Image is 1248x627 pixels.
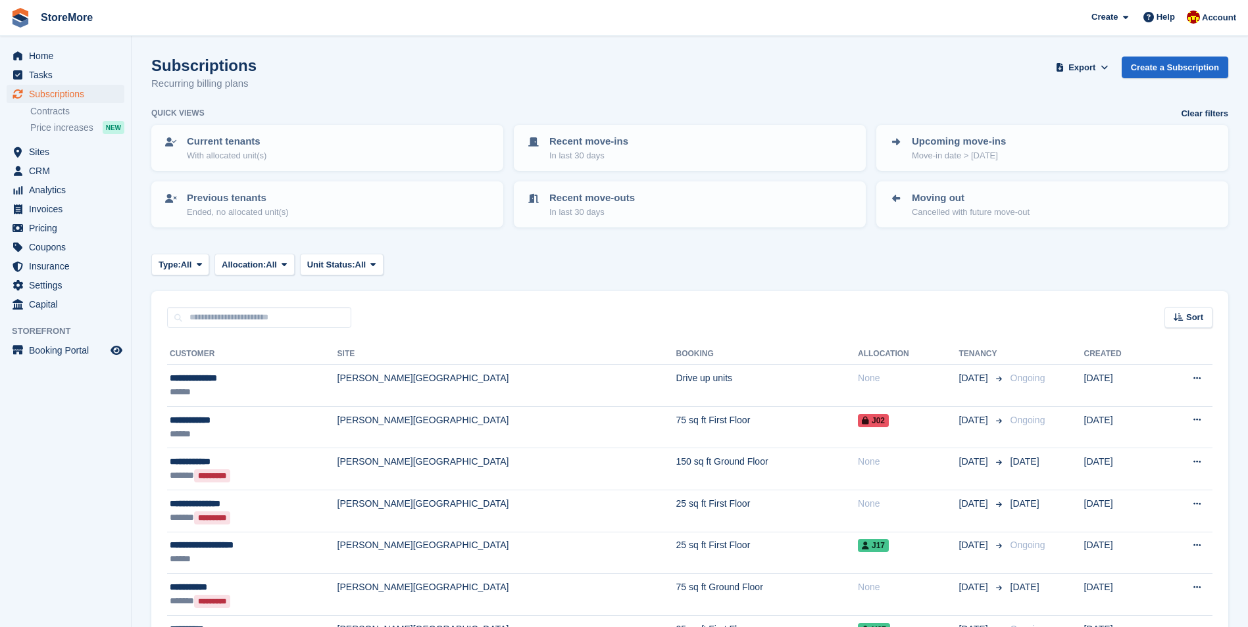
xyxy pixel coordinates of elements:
[878,126,1227,170] a: Upcoming move-ins Move-in date > [DATE]
[337,574,676,616] td: [PERSON_NAME][GEOGRAPHIC_DATA]
[151,254,209,275] button: Type: All
[1084,365,1159,407] td: [DATE]
[7,66,124,84] a: menu
[7,47,124,65] a: menu
[959,371,991,385] span: [DATE]
[214,254,295,275] button: Allocation: All
[187,134,266,149] p: Current tenants
[1084,574,1159,616] td: [DATE]
[159,258,181,271] span: Type:
[959,455,991,469] span: [DATE]
[912,191,1030,206] p: Moving out
[7,219,124,237] a: menu
[29,295,108,313] span: Capital
[7,238,124,256] a: menu
[337,406,676,448] td: [PERSON_NAME][GEOGRAPHIC_DATA]
[1011,498,1039,509] span: [DATE]
[109,342,124,358] a: Preview store
[959,413,991,427] span: [DATE]
[12,325,131,338] span: Storefront
[1011,582,1039,592] span: [DATE]
[1186,311,1203,324] span: Sort
[1091,11,1118,24] span: Create
[151,57,257,74] h1: Subscriptions
[676,532,859,574] td: 25 sq ft First Floor
[153,183,502,226] a: Previous tenants Ended, no allocated unit(s)
[1011,373,1045,383] span: Ongoing
[337,344,676,365] th: Site
[355,258,366,271] span: All
[29,219,108,237] span: Pricing
[337,532,676,574] td: [PERSON_NAME][GEOGRAPHIC_DATA]
[337,365,676,407] td: [PERSON_NAME][GEOGRAPHIC_DATA]
[858,371,959,385] div: None
[1084,448,1159,490] td: [DATE]
[11,8,30,28] img: stora-icon-8386f47178a22dfd0bd8f6a31ec36ba5ce8667c1dd55bd0f319d3a0aa187defe.svg
[7,257,124,275] a: menu
[222,258,266,271] span: Allocation:
[187,191,289,206] p: Previous tenants
[878,183,1227,226] a: Moving out Cancelled with future move-out
[549,191,635,206] p: Recent move-outs
[1011,456,1039,467] span: [DATE]
[29,143,108,161] span: Sites
[29,276,108,294] span: Settings
[676,344,859,365] th: Booking
[858,344,959,365] th: Allocation
[29,238,108,256] span: Coupons
[676,574,859,616] td: 75 sq ft Ground Floor
[307,258,355,271] span: Unit Status:
[181,258,192,271] span: All
[1122,57,1228,78] a: Create a Subscription
[1068,61,1095,74] span: Export
[29,162,108,180] span: CRM
[103,121,124,134] div: NEW
[549,149,628,162] p: In last 30 days
[676,490,859,532] td: 25 sq ft First Floor
[266,258,277,271] span: All
[1157,11,1175,24] span: Help
[912,134,1006,149] p: Upcoming move-ins
[1084,532,1159,574] td: [DATE]
[912,206,1030,219] p: Cancelled with future move-out
[1011,540,1045,550] span: Ongoing
[7,341,124,360] a: menu
[151,107,205,119] h6: Quick views
[858,455,959,469] div: None
[36,7,98,28] a: StoreMore
[167,344,337,365] th: Customer
[30,120,124,135] a: Price increases NEW
[858,539,889,552] span: J17
[912,149,1006,162] p: Move-in date > [DATE]
[7,200,124,218] a: menu
[7,143,124,161] a: menu
[1084,406,1159,448] td: [DATE]
[1053,57,1111,78] button: Export
[676,365,859,407] td: Drive up units
[300,254,384,275] button: Unit Status: All
[7,181,124,199] a: menu
[29,85,108,103] span: Subscriptions
[29,181,108,199] span: Analytics
[30,122,93,134] span: Price increases
[29,47,108,65] span: Home
[959,497,991,511] span: [DATE]
[337,490,676,532] td: [PERSON_NAME][GEOGRAPHIC_DATA]
[676,406,859,448] td: 75 sq ft First Floor
[959,580,991,594] span: [DATE]
[1202,11,1236,24] span: Account
[959,538,991,552] span: [DATE]
[858,414,889,427] span: J02
[515,183,864,226] a: Recent move-outs In last 30 days
[1084,490,1159,532] td: [DATE]
[676,448,859,490] td: 150 sq ft Ground Floor
[549,206,635,219] p: In last 30 days
[1084,344,1159,365] th: Created
[1181,107,1228,120] a: Clear filters
[7,85,124,103] a: menu
[1187,11,1200,24] img: Store More Team
[30,105,124,118] a: Contracts
[858,497,959,511] div: None
[337,448,676,490] td: [PERSON_NAME][GEOGRAPHIC_DATA]
[29,66,108,84] span: Tasks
